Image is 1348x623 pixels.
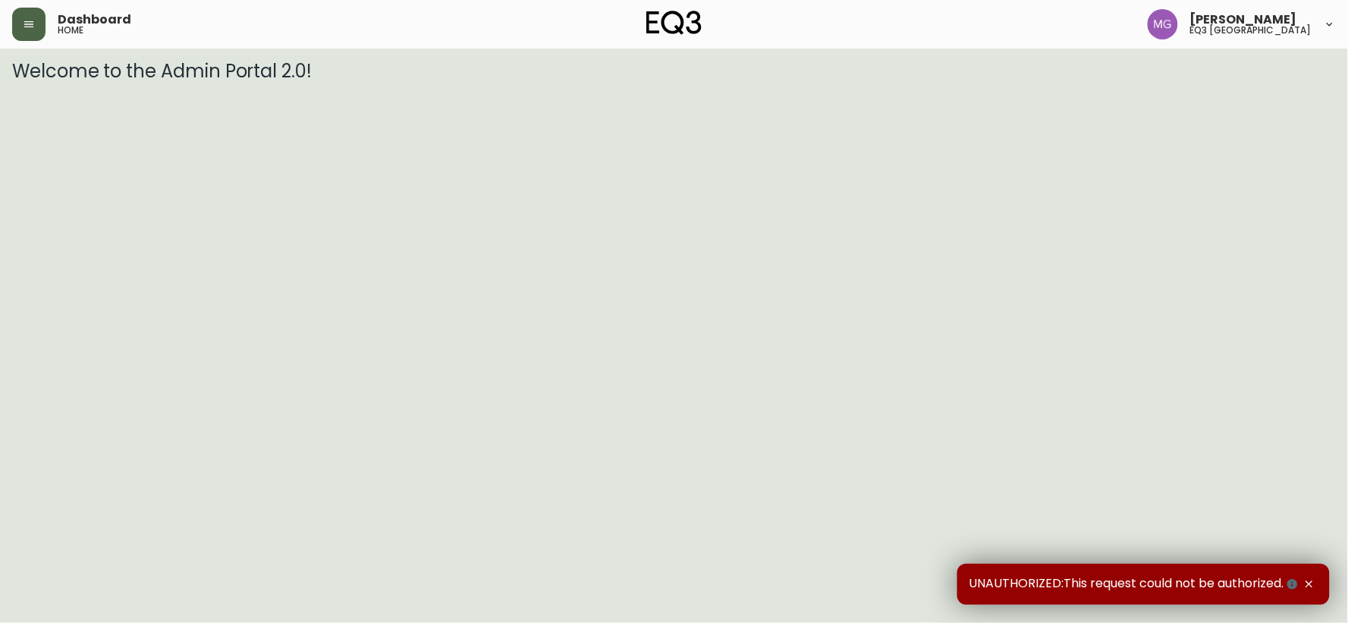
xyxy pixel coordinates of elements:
img: logo [646,11,702,35]
span: [PERSON_NAME] [1190,14,1297,26]
img: de8837be2a95cd31bb7c9ae23fe16153 [1148,9,1178,39]
h3: Welcome to the Admin Portal 2.0! [12,61,1336,82]
h5: home [58,26,83,35]
span: Dashboard [58,14,131,26]
h5: eq3 [GEOGRAPHIC_DATA] [1190,26,1312,35]
span: UNAUTHORIZED:This request could not be authorized. [969,576,1301,593]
